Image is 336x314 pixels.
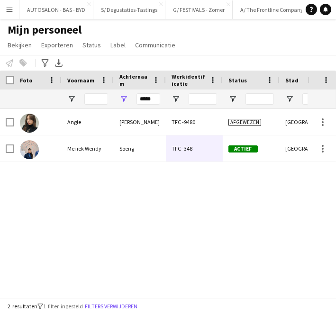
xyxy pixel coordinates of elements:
[43,303,83,310] span: 1 filter ingesteld
[135,41,175,49] span: Communicatie
[8,41,32,49] span: Bekijken
[228,145,258,153] span: Actief
[4,39,36,51] a: Bekijken
[189,93,217,105] input: Werkidentificatie Filter Invoer
[79,39,105,51] a: Status
[166,109,223,135] div: TFC -9480
[114,109,166,135] div: [PERSON_NAME]
[39,57,51,69] app-action-btn: Geavanceerde filters
[37,39,77,51] a: Exporteren
[228,77,247,84] span: Status
[165,0,233,19] button: G/ FESTIVALS - Zomer
[119,73,149,87] span: Achternaam
[285,77,299,84] span: Stad
[84,93,108,105] input: Voornaam Filter Invoer
[110,41,126,49] span: Label
[302,93,331,105] input: Stad Filter Invoer
[228,95,237,103] button: Open Filtermenu
[82,41,101,49] span: Status
[228,119,261,126] span: Afgewezen
[20,114,39,133] img: Angie Jiménez Soeng
[53,57,64,69] app-action-btn: Exporteer XLSX
[245,93,274,105] input: Status Filter Invoer
[166,135,223,161] div: TFC -348
[62,135,114,161] div: Mei iek Wendy
[19,0,93,19] button: AUTOSALON - BAS - BYD
[131,39,179,51] a: Communicatie
[136,93,160,105] input: Achternaam Filter Invoer
[172,73,206,87] span: Werkidentificatie
[67,77,94,84] span: Voornaam
[67,95,76,103] button: Open Filtermenu
[62,109,114,135] div: Angie
[20,140,39,159] img: Mei iek Wendy Soeng
[93,0,165,19] button: S/ Degustaties-Tastings
[83,301,139,312] button: Filters verwijderen
[285,95,294,103] button: Open Filtermenu
[114,135,166,161] div: Soeng
[172,95,180,103] button: Open Filtermenu
[107,39,129,51] a: Label
[20,77,32,84] span: Foto
[8,23,82,37] span: Mijn personeel
[119,95,128,103] button: Open Filtermenu
[41,41,73,49] span: Exporteren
